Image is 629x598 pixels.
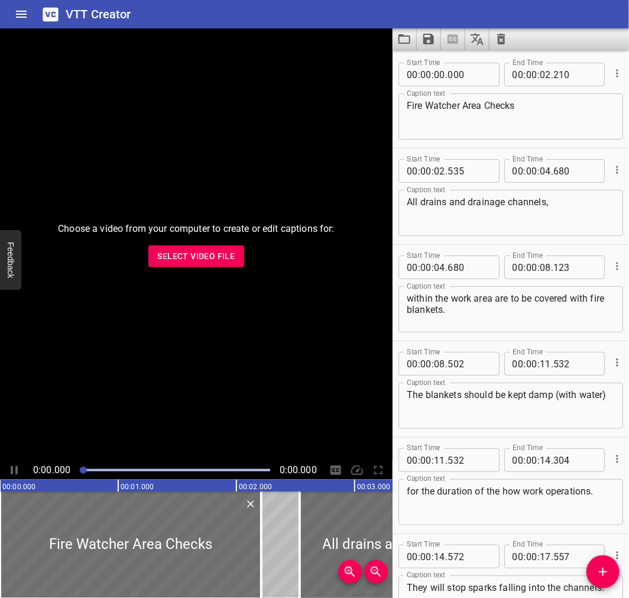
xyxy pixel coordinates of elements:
[540,159,551,183] input: 04
[537,448,540,472] span: :
[524,352,526,376] span: :
[526,545,537,568] input: 00
[420,256,432,279] input: 00
[407,352,418,376] input: 00
[434,448,445,472] input: 11
[609,258,625,274] button: Cue Options
[407,256,418,279] input: 00
[243,496,258,512] button: Delete
[494,32,508,46] svg: Clear captions
[537,352,540,376] span: :
[489,28,513,50] button: Clear captions
[417,28,441,50] button: Save captions to file
[448,159,491,183] input: 535
[537,545,540,568] span: :
[553,63,596,86] input: 210
[524,545,526,568] span: :
[434,352,445,376] input: 08
[407,100,615,134] textarea: Fire Watcher Area Checks
[526,63,537,86] input: 00
[407,486,615,519] textarea: for the duration of the how work operations.
[513,448,524,472] input: 00
[80,469,270,471] div: Play progress
[540,352,551,376] input: 11
[448,63,491,86] input: 000
[551,352,553,376] span: .
[432,159,434,183] span: :
[609,548,625,563] button: Cue Options
[609,540,623,571] div: Cue Options
[513,256,524,279] input: 00
[2,483,35,491] text: 00:00.000
[537,256,540,279] span: :
[364,560,388,584] button: Zoom Out
[243,496,257,512] div: Delete Cue
[448,256,491,279] input: 680
[397,32,411,46] svg: Load captions from file
[526,256,537,279] input: 00
[448,545,491,568] input: 572
[407,63,418,86] input: 00
[609,162,625,177] button: Cue Options
[513,159,524,183] input: 00
[551,448,553,472] span: .
[540,545,551,568] input: 17
[407,448,418,472] input: 00
[540,63,551,86] input: 02
[441,28,465,50] span: Select a video in the pane to the left, then you can automatically extract captions.
[551,159,553,183] span: .
[33,464,70,476] span: Current Time
[280,464,317,476] span: 0:00.000
[432,448,434,472] span: :
[513,545,524,568] input: 00
[526,352,537,376] input: 00
[432,545,434,568] span: :
[553,448,596,472] input: 304
[526,448,537,472] input: 00
[609,154,623,185] div: Cue Options
[66,5,131,24] h6: VTT Creator
[420,159,432,183] input: 00
[586,555,620,589] button: Add Cue
[445,545,448,568] span: .
[445,448,448,472] span: .
[445,352,448,376] span: .
[148,245,245,267] button: Select Video File
[445,256,448,279] span: .
[551,63,553,86] span: .
[470,32,484,46] svg: Translate captions
[418,159,420,183] span: :
[609,347,623,378] div: Cue Options
[121,483,154,491] text: 00:01.000
[420,352,432,376] input: 00
[526,159,537,183] input: 00
[524,159,526,183] span: :
[418,63,420,86] span: :
[369,461,388,480] div: Toggle Full Screen
[540,256,551,279] input: 08
[551,545,553,568] span: .
[393,28,417,50] button: Load captions from file
[524,256,526,279] span: :
[407,159,418,183] input: 00
[418,352,420,376] span: :
[513,352,524,376] input: 00
[338,560,362,584] button: Zoom In
[357,483,390,491] text: 00:03.000
[551,256,553,279] span: .
[432,352,434,376] span: :
[434,256,445,279] input: 04
[58,222,335,236] p: Choose a video from your computer to create or edit captions for:
[448,448,491,472] input: 532
[420,448,432,472] input: 00
[609,251,623,282] div: Cue Options
[407,196,615,230] textarea: All drains and drainage channels,
[239,483,272,491] text: 00:02.000
[609,444,623,474] div: Cue Options
[407,545,418,568] input: 00
[434,63,445,86] input: 00
[537,159,540,183] span: :
[609,66,625,81] button: Cue Options
[553,545,596,568] input: 557
[418,448,420,472] span: :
